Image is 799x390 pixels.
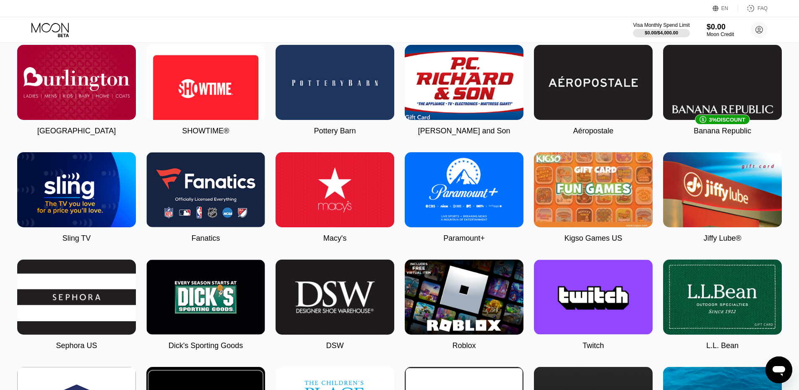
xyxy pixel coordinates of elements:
div: Moon Credit [707,31,734,37]
div: FAQ [757,5,768,11]
div: [GEOGRAPHIC_DATA] [37,127,116,135]
div: Aéropostale [573,127,613,135]
div: [PERSON_NAME] and Son [418,127,510,135]
div: $0.00 / $4,000.00 [645,30,678,35]
div: EN [721,5,729,11]
div: EN [713,4,738,13]
div: Kigso Games US [564,234,622,243]
div: Jiffy Lube® [704,234,742,243]
div: Sephora US [56,341,97,350]
div: Pottery Barn [314,127,356,135]
div: Twitch [583,341,604,350]
div: 3 % DISCOUNT [709,117,745,123]
div: SHOWTIME® [182,127,229,135]
div: 3%DISCOUNT [663,45,782,120]
div: Dick's Sporting Goods [169,341,243,350]
div: Roblox [452,341,476,350]
div: Macy's [323,234,346,243]
div: DSW [326,341,344,350]
div: $0.00 [707,23,734,31]
div: Fanatics [191,234,220,243]
div: Paramount+ [443,234,485,243]
div: Visa Monthly Spend Limit [633,22,690,28]
div: Sling TV [62,234,91,243]
div: $0.00Moon Credit [707,23,734,37]
div: Visa Monthly Spend Limit$0.00/$4,000.00 [633,22,690,37]
iframe: Button to launch messaging window [765,356,792,383]
div: Banana Republic [694,127,751,135]
div: FAQ [738,4,768,13]
div: L.L. Bean [706,341,739,350]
